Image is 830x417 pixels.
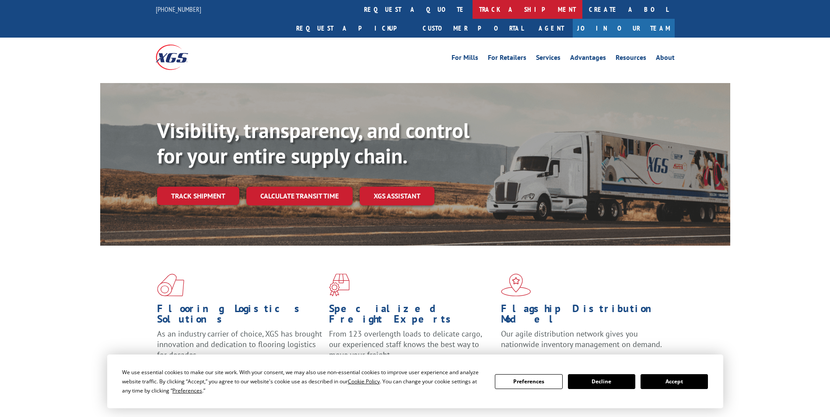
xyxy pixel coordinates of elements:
a: For Mills [452,54,478,64]
div: We use essential cookies to make our site work. With your consent, we may also use non-essential ... [122,368,484,395]
div: Cookie Consent Prompt [107,354,723,408]
a: Agent [530,19,573,38]
span: Cookie Policy [348,378,380,385]
a: Calculate transit time [246,187,353,205]
a: Advantages [570,54,606,64]
a: [PHONE_NUMBER] [156,5,201,14]
img: xgs-icon-focused-on-flooring-red [329,274,350,296]
span: Preferences [172,387,202,394]
button: Decline [568,374,635,389]
a: For Retailers [488,54,526,64]
p: From 123 overlength loads to delicate cargo, our experienced staff knows the best way to move you... [329,329,494,368]
button: Accept [641,374,708,389]
h1: Specialized Freight Experts [329,303,494,329]
a: Request a pickup [290,19,416,38]
h1: Flooring Logistics Solutions [157,303,322,329]
img: xgs-icon-total-supply-chain-intelligence-red [157,274,184,296]
h1: Flagship Distribution Model [501,303,666,329]
a: Join Our Team [573,19,675,38]
a: About [656,54,675,64]
b: Visibility, transparency, and control for your entire supply chain. [157,117,469,169]
a: Services [536,54,560,64]
span: As an industry carrier of choice, XGS has brought innovation and dedication to flooring logistics... [157,329,322,360]
a: Resources [616,54,646,64]
button: Preferences [495,374,562,389]
span: Our agile distribution network gives you nationwide inventory management on demand. [501,329,662,349]
a: Customer Portal [416,19,530,38]
img: xgs-icon-flagship-distribution-model-red [501,274,531,296]
a: XGS ASSISTANT [360,187,434,205]
a: Track shipment [157,187,239,205]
